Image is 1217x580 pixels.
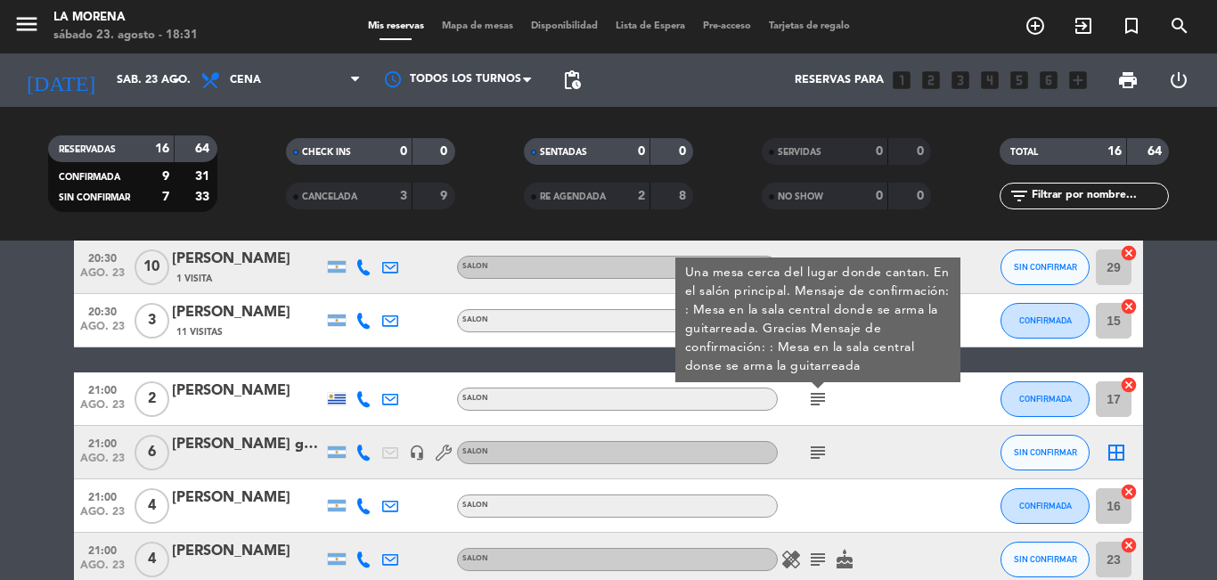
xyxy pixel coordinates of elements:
[679,145,690,158] strong: 0
[876,145,883,158] strong: 0
[679,190,690,202] strong: 8
[949,69,972,92] i: looks_3
[462,502,488,509] span: SALON
[80,486,125,506] span: 21:00
[1168,69,1189,91] i: power_settings_new
[162,170,169,183] strong: 9
[1153,53,1204,107] div: LOG OUT
[230,74,261,86] span: Cena
[1107,145,1122,158] strong: 16
[302,192,357,201] span: CANCELADA
[638,190,645,202] strong: 2
[540,192,606,201] span: RE AGENDADA
[1008,69,1031,92] i: looks_5
[1025,15,1046,37] i: add_circle_outline
[162,191,169,203] strong: 7
[1001,303,1090,339] button: CONFIRMADA
[1030,186,1168,206] input: Filtrar por nombre...
[172,540,323,563] div: [PERSON_NAME]
[522,21,607,31] span: Disponibilidad
[760,21,859,31] span: Tarjetas de regalo
[59,193,130,202] span: SIN CONFIRMAR
[409,445,425,461] i: headset_mic
[561,69,583,91] span: pending_actions
[80,399,125,420] span: ago. 23
[834,549,855,570] i: cake
[462,555,488,562] span: SALON
[135,542,169,577] span: 4
[1014,262,1077,272] span: SIN CONFIRMAR
[166,69,187,91] i: arrow_drop_down
[53,9,198,27] div: La Morena
[80,539,125,560] span: 21:00
[440,190,451,202] strong: 9
[694,21,760,31] span: Pre-acceso
[1169,15,1190,37] i: search
[80,432,125,453] span: 21:00
[685,264,952,376] div: Una mesa cerca del lugar donde cantan. En el salón principal. Mensaje de confirmación: : Mesa en ...
[1037,69,1060,92] i: looks_6
[13,11,40,44] button: menu
[1009,185,1030,207] i: filter_list
[80,379,125,399] span: 21:00
[172,433,323,456] div: [PERSON_NAME] guitarrista
[172,380,323,403] div: [PERSON_NAME]
[778,192,823,201] span: NO SHOW
[135,249,169,285] span: 10
[807,257,829,278] i: subject
[195,191,213,203] strong: 33
[540,148,587,157] span: SENTADAS
[1014,447,1077,457] span: SIN CONFIRMAR
[1001,249,1090,285] button: SIN CONFIRMAR
[1106,442,1127,463] i: border_all
[155,143,169,155] strong: 16
[135,303,169,339] span: 3
[135,435,169,470] span: 6
[433,21,522,31] span: Mapa de mesas
[195,143,213,155] strong: 64
[1019,501,1072,511] span: CONFIRMADA
[172,486,323,510] div: [PERSON_NAME]
[80,506,125,527] span: ago. 23
[919,69,943,92] i: looks_two
[80,453,125,473] span: ago. 23
[80,247,125,267] span: 20:30
[462,263,488,270] span: SALON
[890,69,913,92] i: looks_one
[1120,298,1138,315] i: cancel
[59,173,120,182] span: CONFIRMADA
[195,170,213,183] strong: 31
[462,448,488,455] span: SALON
[359,21,433,31] span: Mis reservas
[80,300,125,321] span: 20:30
[400,190,407,202] strong: 3
[1019,315,1072,325] span: CONFIRMADA
[1148,145,1165,158] strong: 64
[1010,148,1038,157] span: TOTAL
[1001,488,1090,524] button: CONFIRMADA
[795,74,884,86] span: Reservas para
[607,21,694,31] span: Lista de Espera
[176,272,212,286] span: 1 Visita
[1001,381,1090,417] button: CONFIRMADA
[638,145,645,158] strong: 0
[400,145,407,158] strong: 0
[172,248,323,271] div: [PERSON_NAME]
[59,145,116,154] span: RESERVADAS
[778,148,821,157] span: SERVIDAS
[978,69,1001,92] i: looks_4
[13,11,40,37] i: menu
[172,301,323,324] div: [PERSON_NAME]
[1001,542,1090,577] button: SIN CONFIRMAR
[1120,483,1138,501] i: cancel
[807,442,829,463] i: subject
[1019,394,1072,404] span: CONFIRMADA
[1120,376,1138,394] i: cancel
[1073,15,1094,37] i: exit_to_app
[1014,554,1077,564] span: SIN CONFIRMAR
[1120,244,1138,262] i: cancel
[1121,15,1142,37] i: turned_in_not
[780,549,802,570] i: healing
[80,267,125,288] span: ago. 23
[176,325,223,339] span: 11 Visitas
